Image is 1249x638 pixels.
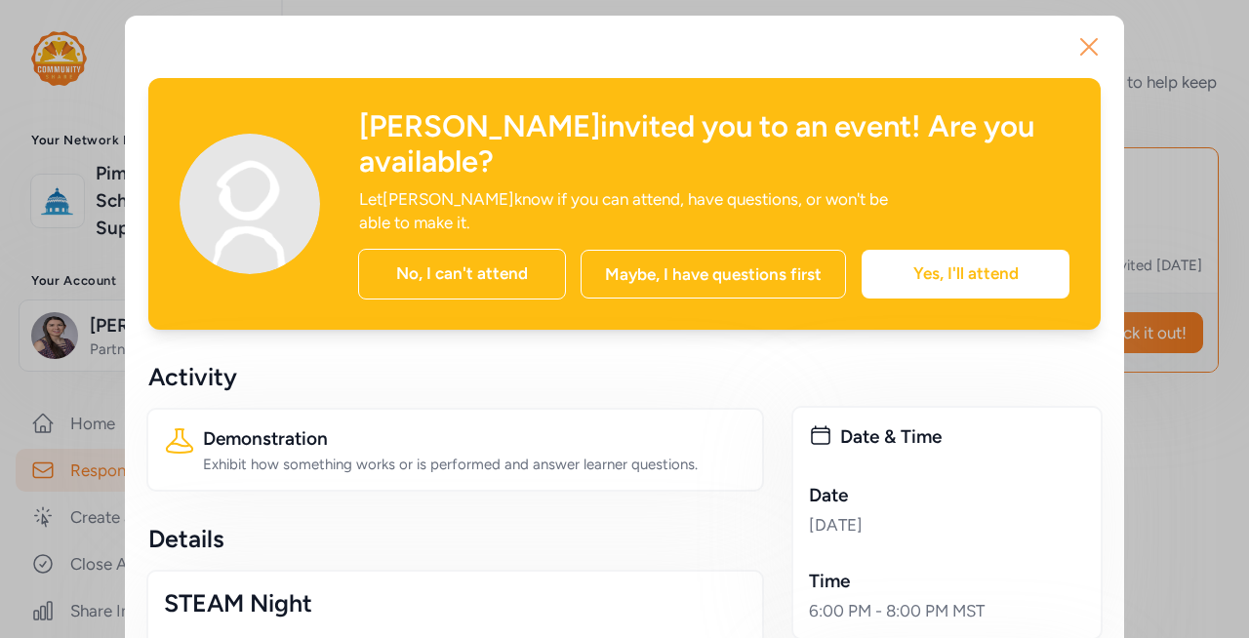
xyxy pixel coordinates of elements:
[148,361,762,392] div: Activity
[164,587,746,618] div: STEAM Night
[203,425,746,453] div: Demonstration
[203,455,746,474] div: Exhibit how something works or is performed and answer learner questions.
[359,187,921,234] div: Let [PERSON_NAME] know if you can attend, have questions, or won't be able to make it.
[862,250,1069,299] div: Yes, I'll attend
[809,513,1085,537] div: [DATE]
[180,134,320,274] img: Avatar
[359,109,1069,179] div: [PERSON_NAME] invited you to an event! Are you available?
[148,523,762,554] div: Details
[358,249,566,299] div: No, I can't attend
[840,423,1085,451] div: Date & Time
[809,482,1085,509] div: Date
[809,599,1085,622] div: 6:00 PM - 8:00 PM MST
[809,568,1085,595] div: Time
[581,250,846,299] div: Maybe, I have questions first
